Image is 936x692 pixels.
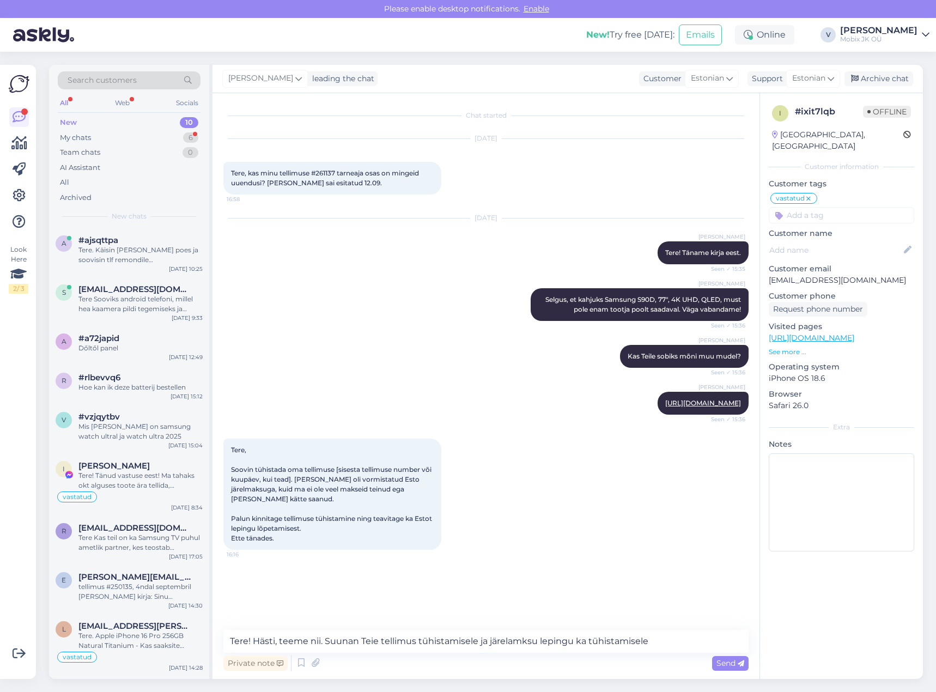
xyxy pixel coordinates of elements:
span: Enable [520,4,552,14]
div: Tere! Tänud vastuse eest! Ma tahaks okt alguses toote ära tellida, [PERSON_NAME] huvitatud koostö... [78,471,203,490]
div: All [60,177,69,188]
span: Seen ✓ 15:36 [704,415,745,423]
span: #a72japid [78,333,119,343]
div: Tere. Apple iPhone 16 Pro 256GB Natural Titanium - Kas saaksite täpsustada mis tootmisajaga mudel... [78,631,203,651]
div: Try free [DATE]: [586,28,674,41]
div: My chats [60,132,91,143]
div: 2 / 3 [9,284,28,294]
div: [DATE] 15:04 [168,441,203,450]
span: edvin.arendaja@gmail.com [78,572,192,582]
span: 16:58 [227,195,268,203]
input: Add name [769,244,902,256]
div: Dőltől panel [78,343,203,353]
span: Selgus, et kahjuks Samsung S90D, 77", 4K UHD, QLED, must pole enam tootja poolt saadaval. Väga va... [545,295,743,313]
span: Send [716,658,744,668]
div: Private note [223,656,288,671]
div: Support [747,73,783,84]
div: New [60,117,77,128]
img: Askly Logo [9,74,29,94]
div: 10 [180,117,198,128]
span: l [62,625,66,633]
p: Browser [769,389,914,400]
span: Tere, kas minu tellimuse #261137 tarneaja osas on mingeid uuendusi? [PERSON_NAME] sai esitatud 12... [231,169,421,187]
a: [PERSON_NAME]Mobix JK OÜ [840,26,929,44]
div: Look Here [9,245,28,294]
div: Socials [174,96,200,110]
b: New! [586,29,610,40]
p: [EMAIL_ADDRESS][DOMAIN_NAME] [769,275,914,286]
p: Customer phone [769,290,914,302]
div: Mobix JK OÜ [840,35,917,44]
span: #ajsqttpa [78,235,118,245]
p: Customer name [769,228,914,239]
div: Request phone number [769,302,867,317]
div: Archived [60,192,92,203]
div: All [58,96,70,110]
p: Customer tags [769,178,914,190]
p: Safari 26.0 [769,400,914,411]
div: Tere. Käisin [PERSON_NAME] poes ja soovisin tlf remondile hinnapakkumist. Pidite meilile saatma, ... [78,245,203,265]
span: r [62,527,66,535]
a: [URL][DOMAIN_NAME] [769,333,854,343]
span: [PERSON_NAME] [698,383,745,391]
span: Seen ✓ 15:36 [704,321,745,330]
span: vastatud [776,195,805,202]
span: [PERSON_NAME] [698,280,745,288]
div: [DATE] 12:49 [169,353,203,361]
div: Tere Kas teil on ka Samsung TV puhul ametlik partner, kes teostab garantiitöid? [78,533,203,553]
div: Hoe kan ik deze batterij bestellen [78,383,203,392]
div: Archive chat [844,71,913,86]
div: Tere Sooviks android telefoni, millel hea kaamera pildi tegemiseks ja ennekõike helistamiseks. Ka... [78,294,203,314]
span: Seen ✓ 15:35 [704,265,745,273]
span: a [62,239,66,247]
span: Kas Teile sobiks mõni muu mudel? [628,352,741,360]
span: a [62,337,66,345]
span: s [62,288,66,296]
span: e [62,576,66,584]
span: 16:16 [227,550,268,559]
div: [DATE] 10:25 [169,265,203,273]
span: raido.pajusi@gmail.com [78,523,192,533]
div: 0 [183,147,198,158]
div: [GEOGRAPHIC_DATA], [GEOGRAPHIC_DATA] [772,129,903,152]
div: V [820,27,836,43]
p: Customer email [769,263,914,275]
div: Customer information [769,162,914,172]
span: vastatud [63,654,92,660]
span: [PERSON_NAME] [698,233,745,241]
div: [PERSON_NAME] [840,26,917,35]
input: Add a tag [769,207,914,223]
div: leading the chat [308,73,374,84]
span: I [63,465,65,473]
div: [DATE] 17:05 [169,553,203,561]
span: v [62,416,66,424]
span: Offline [863,106,911,118]
div: [DATE] 15:12 [171,392,203,400]
span: [PERSON_NAME] [698,336,745,344]
div: [DATE] 14:30 [168,602,203,610]
div: tellimus #250135, 4ndal septembril [PERSON_NAME] kirja: Sinu tellimusele on lisatud märkus: Tere!... [78,582,203,602]
div: Extra [769,422,914,432]
div: Web [113,96,132,110]
span: New chats [112,211,147,221]
div: [DATE] 14:28 [169,664,203,672]
div: [DATE] 8:34 [171,503,203,512]
p: iPhone OS 18.6 [769,373,914,384]
p: Notes [769,439,914,450]
div: [DATE] 9:33 [172,314,203,322]
div: 6 [183,132,198,143]
div: Customer [639,73,682,84]
div: Mis [PERSON_NAME] on samsung watch ultral ja watch ultra 2025 [78,422,203,441]
span: Search customers [68,75,137,86]
span: #rlbevvq6 [78,373,120,383]
span: Ingrid Mänd [78,461,150,471]
span: Estonian [691,72,724,84]
p: Operating system [769,361,914,373]
span: Tere, Soovin tühistada oma tellimuse [sisesta tellimuse number või kuupäev, kui tead]. [PERSON_NA... [231,446,434,542]
div: # ixit7lqb [795,105,863,118]
span: sirje.siilik@gmail.com [78,284,192,294]
span: Seen ✓ 15:36 [704,368,745,377]
div: Online [735,25,794,45]
span: Estonian [792,72,825,84]
span: [PERSON_NAME] [228,72,293,84]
